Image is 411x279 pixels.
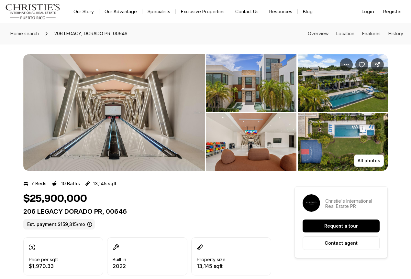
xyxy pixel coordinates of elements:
p: 13,145 sqft [197,263,226,269]
button: Request a tour [303,220,380,232]
p: Price per sqft [29,257,58,262]
button: View image gallery [298,54,388,112]
p: Contact agent [325,241,358,246]
a: Specialists [142,7,175,16]
a: Skip to: History [388,31,403,36]
button: Contact agent [303,236,380,250]
p: Christie's International Real Estate PR [325,199,380,209]
h1: $25,900,000 [23,193,87,205]
button: Share Property: 206 LEGACY [371,58,384,71]
button: View image gallery [206,54,296,112]
a: Skip to: Location [336,31,354,36]
p: 2022 [113,263,126,269]
p: Property size [197,257,226,262]
p: Built in [113,257,126,262]
a: Our Story [68,7,99,16]
label: Est. payment: $159,315/mo [23,219,95,230]
span: Register [383,9,402,14]
button: View image gallery [23,54,205,171]
button: 10 Baths [52,178,80,189]
p: 13,145 sqft [93,181,117,186]
span: 206 LEGACY, DORADO PR, 00646 [52,28,130,39]
p: $1,970.33 [29,263,58,269]
button: Login [358,5,378,18]
a: Our Advantage [99,7,142,16]
li: 1 of 12 [23,54,205,171]
button: All photos [354,155,384,167]
a: Resources [264,7,297,16]
button: View image gallery [298,113,388,171]
a: Home search [8,28,41,39]
p: 7 Beds [31,181,47,186]
button: Save Property: 206 LEGACY [355,58,368,71]
nav: Page section menu [308,31,403,36]
a: Exclusive Properties [176,7,230,16]
p: Request a tour [324,223,358,229]
span: Login [361,9,374,14]
a: Blog [298,7,318,16]
button: View image gallery [206,113,296,171]
li: 2 of 12 [206,54,388,171]
button: Contact Us [230,7,264,16]
p: All photos [358,158,380,163]
a: Skip to: Overview [308,31,328,36]
div: Listing Photos [23,54,388,171]
button: Property options [340,58,353,71]
img: logo [5,4,61,19]
button: Register [379,5,406,18]
a: Skip to: Features [362,31,381,36]
span: Home search [10,31,39,36]
p: 206 LEGACY DORADO PR, 00646 [23,208,271,215]
p: 10 Baths [61,181,80,186]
